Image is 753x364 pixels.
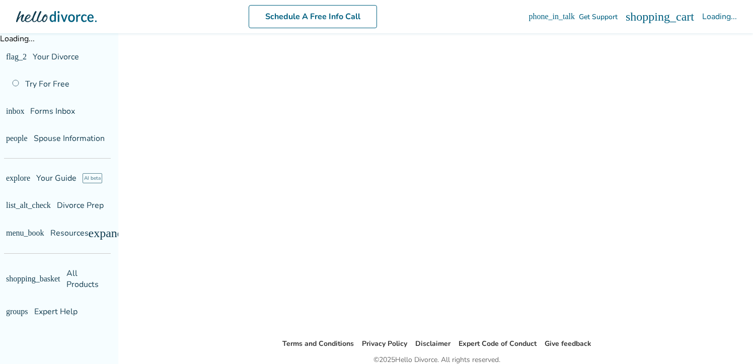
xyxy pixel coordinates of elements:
span: Get Support [635,12,674,22]
span: expand_more [93,227,105,239]
span: phone_in_talk [623,13,631,21]
a: Schedule A Free Info Call [296,5,424,28]
span: shopping_basket [6,269,14,277]
span: groups [6,297,14,305]
span: AI beta [66,173,86,183]
span: flag_2 [6,53,14,61]
span: inbox [6,107,14,115]
span: list_alt_check [6,201,14,209]
a: Privacy Policy [362,339,407,348]
div: Loading... [702,11,737,22]
span: shopping_cart [682,11,694,23]
li: Give feedback [545,338,591,350]
span: explore [6,174,14,182]
a: Terms and Conditions [282,339,354,348]
a: Expert Code of Conduct [459,339,537,348]
span: Forms Inbox [20,106,65,117]
span: menu_book [6,229,14,237]
span: people [6,134,14,142]
li: Disclaimer [415,338,450,350]
a: phone_in_talkGet Support [623,12,674,22]
span: Resources [6,228,58,239]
